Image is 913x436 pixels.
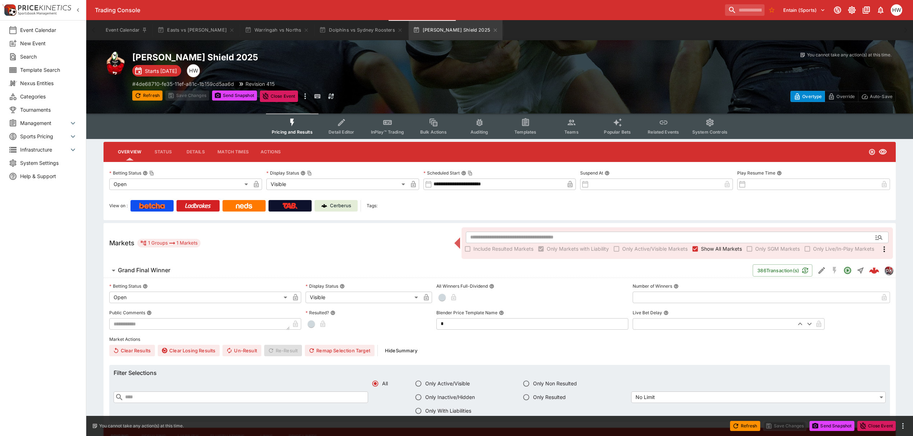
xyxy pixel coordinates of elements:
div: Open [109,292,290,303]
span: Tournaments [20,106,77,113]
img: PriceKinetics Logo [2,3,17,17]
div: Visible [266,178,408,190]
img: pricekinetics [885,266,893,274]
button: Warringah vs Norths [240,20,313,40]
span: Auditing [471,129,488,135]
h6: Grand Final Winner [118,266,170,274]
button: Grand Final Winner [104,263,753,278]
p: All Winners Full-Dividend [436,283,488,289]
p: Display Status [306,283,338,289]
button: Number of Winners [674,284,679,289]
span: All [382,380,388,387]
span: Pricing and Results [272,129,313,135]
img: PriceKinetics [18,5,71,10]
button: Suspend At [605,171,610,176]
span: InPlay™ Trading [371,129,404,135]
button: All Winners Full-Dividend [489,284,494,289]
svg: More [880,245,889,254]
svg: Open [868,148,876,156]
p: Copy To Clipboard [132,80,234,88]
div: Event type filters [266,113,733,139]
button: Remap Selection Target [305,345,375,356]
div: pricekinetics [884,266,893,275]
h5: Markets [109,239,134,247]
button: Documentation [860,4,873,17]
button: Details [179,143,212,161]
div: Start From [790,91,896,102]
span: Infrastructure [20,146,69,153]
button: Overtype [790,91,825,102]
span: Management [20,119,69,127]
p: Overtype [802,93,822,100]
p: Starts [DATE] [145,67,177,75]
a: Cerberus [315,200,358,212]
button: HideSummary [381,345,422,356]
button: Event Calendar [101,20,152,40]
span: Popular Bets [604,129,631,135]
span: Templates [514,129,536,135]
button: Play Resume Time [777,171,782,176]
span: Only Resulted [533,393,566,401]
p: Override [836,93,855,100]
button: Harrison Walker [889,2,904,18]
button: Send Snapshot [809,421,854,431]
span: Include Resulted Markets [473,245,533,252]
img: Ladbrokes [185,203,211,209]
span: Only Markets with Liability [547,245,609,252]
button: Straight [854,264,867,277]
img: rugby_union.png [104,52,127,75]
span: Only With Liabilities [425,407,471,414]
div: Harrison Walker [891,4,902,16]
button: Copy To Clipboard [149,171,154,176]
button: Status [147,143,179,161]
span: Search [20,53,77,60]
button: Close Event [857,421,896,431]
p: Play Resume Time [737,170,775,176]
button: Resulted? [330,310,335,315]
span: Template Search [20,66,77,74]
span: Categories [20,93,77,100]
label: View on : [109,200,128,212]
div: Visible [306,292,421,303]
p: Resulted? [306,310,329,316]
span: System Controls [692,129,728,135]
span: Only SGM Markets [755,245,800,252]
label: Market Actions [109,334,890,345]
div: Harry Walker [187,64,200,77]
button: Connected to PK [831,4,844,17]
div: 1 Groups 1 Markets [140,239,198,247]
span: Only Live/In-Play Markets [813,245,874,252]
img: Betcha [139,203,165,209]
span: Only Active/Visible [425,380,470,387]
p: Display Status [266,170,299,176]
div: Open [109,178,251,190]
p: Public Comments [109,310,145,316]
img: Cerberus [321,203,327,209]
div: Trading Console [95,6,722,14]
button: Scheduled StartCopy To Clipboard [461,171,466,176]
button: Open [872,231,885,244]
button: Un-Result [222,345,261,356]
button: No Bookmarks [766,4,777,16]
button: Auto-Save [858,91,896,102]
p: Live Bet Delay [633,310,662,316]
div: No Limit [631,391,886,403]
span: Detail Editor [329,129,354,135]
button: [PERSON_NAME] Shield 2025 [409,20,503,40]
button: Clear Losing Results [158,345,220,356]
button: Select Tenant [779,4,830,16]
img: Neds [236,203,252,209]
span: Related Events [648,129,679,135]
button: more [899,422,907,430]
span: Only Non Resulted [533,380,577,387]
span: New Event [20,40,77,47]
button: Match Times [212,143,254,161]
img: logo-cerberus--red.svg [869,265,879,275]
span: System Settings [20,159,77,167]
svg: Visible [878,148,887,156]
button: Notifications [874,4,887,17]
button: Betting StatusCopy To Clipboard [143,171,148,176]
button: Dolphins vs Sydney Roosters [315,20,407,40]
button: Easts vs [PERSON_NAME] [153,20,239,40]
p: Betting Status [109,283,141,289]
